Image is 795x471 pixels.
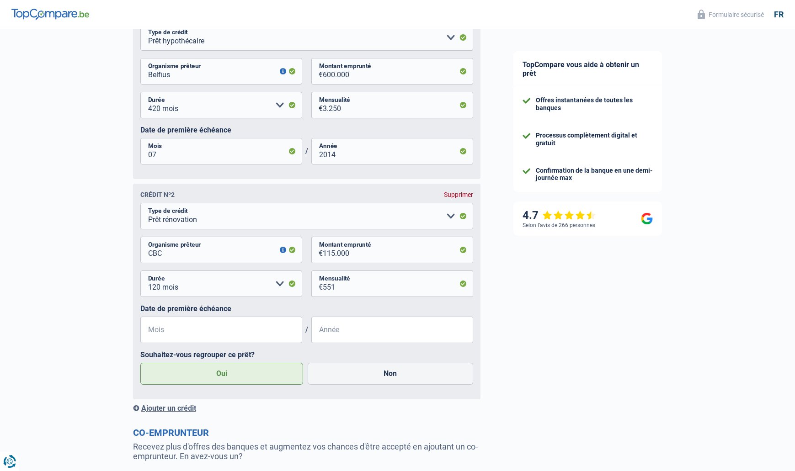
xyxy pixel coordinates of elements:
[140,350,473,359] label: Souhaitez-vous regrouper ce prêt?
[311,270,323,297] span: €
[774,10,784,20] div: fr
[133,404,480,413] div: Ajouter un crédit
[140,317,302,343] input: MM
[536,132,653,147] div: Processus complètement digital et gratuit
[692,7,769,22] button: Formulaire sécurisé
[140,363,304,385] label: Oui
[536,167,653,182] div: Confirmation de la banque en une demi-journée max
[11,9,89,20] img: TopCompare Logo
[140,126,473,134] label: Date de première échéance
[311,237,323,263] span: €
[536,96,653,112] div: Offres instantanées de toutes les banques
[140,138,302,164] input: MM
[311,138,473,164] input: AAAA
[311,58,323,85] span: €
[311,317,473,343] input: AAAA
[302,325,311,334] span: /
[133,442,480,461] p: Recevez plus d'offres des banques et augmentez vos chances d'être accepté en ajoutant un co-empru...
[140,304,473,313] label: Date de première échéance
[513,51,662,87] div: TopCompare vous aide à obtenir un prêt
[523,222,595,228] div: Selon l’avis de 266 personnes
[444,191,473,198] div: Supprimer
[311,92,323,118] span: €
[140,191,175,198] div: Crédit nº2
[133,427,480,438] h2: Co-emprunteur
[308,363,473,385] label: Non
[302,147,311,155] span: /
[523,209,596,222] div: 4.7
